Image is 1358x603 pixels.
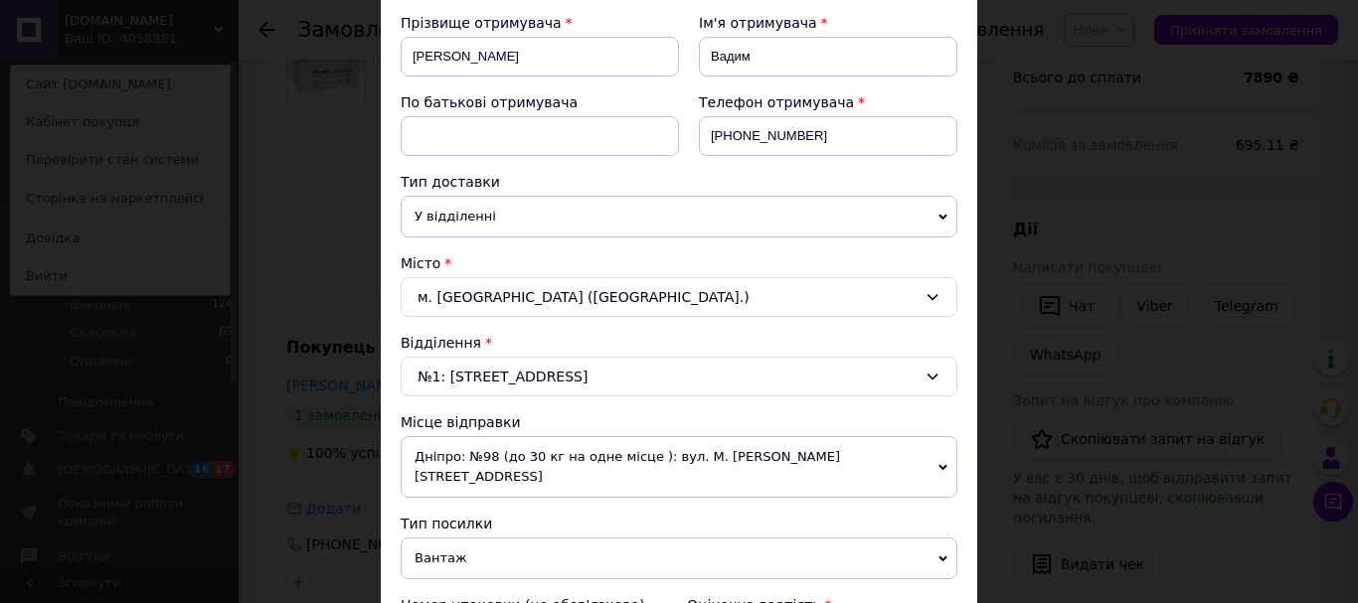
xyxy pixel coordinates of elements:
div: Місто [401,253,957,273]
input: +380 [699,116,957,156]
span: По батькові отримувача [401,94,578,110]
span: У відділенні [401,196,957,237]
span: Телефон отримувача [699,94,854,110]
span: Вантаж [401,537,957,579]
div: №1: [STREET_ADDRESS] [401,357,957,396]
div: м. [GEOGRAPHIC_DATA] ([GEOGRAPHIC_DATA].) [401,277,957,317]
span: Тип посилки [401,516,492,531]
span: Прізвище отримувача [401,15,562,31]
div: Відділення [401,333,957,353]
span: Місце відправки [401,414,521,430]
span: Дніпро: №98 (до 30 кг на одне місце ): вул. М. [PERSON_NAME][STREET_ADDRESS] [401,436,957,498]
span: Тип доставки [401,174,500,190]
span: Ім'я отримувача [699,15,817,31]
